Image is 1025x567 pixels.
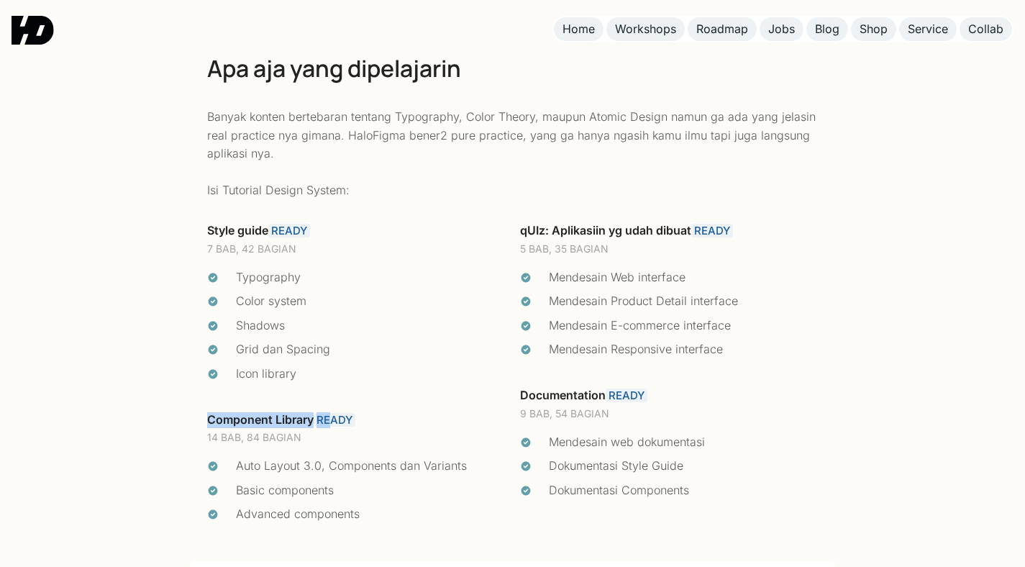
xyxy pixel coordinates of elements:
[549,317,819,335] div: Mendesain E-commerce interface
[696,22,748,37] div: Roadmap
[520,223,819,239] div: qUIz: Aplikasiin yg udah dibuat
[549,457,819,476] div: Dokumentasi Style Guide
[615,22,676,37] div: Workshops
[554,17,603,41] a: Home
[768,22,795,37] div: Jobs
[236,481,506,500] div: Basic components
[606,389,647,402] a: READY
[760,17,803,41] a: Jobs
[549,292,819,311] div: Mendesain Product Detail interface
[691,224,733,237] a: READY
[314,413,355,427] a: READY
[236,317,506,335] div: Shadows
[520,242,819,257] div: 5 BAB, 35 BAGIAN
[207,242,506,257] div: 7 BAB, 42 BAGIAN
[549,481,819,500] div: Dokumentasi Components
[207,412,506,428] div: Component Library
[207,430,506,445] div: 14 BAB, 84 BAGIAN
[549,268,819,287] div: Mendesain Web interface
[968,22,1003,37] div: Collab
[236,340,506,359] div: Grid dan Spacing
[549,340,819,359] div: Mendesain Responsive interface
[236,292,506,311] div: Color system
[207,53,819,85] h2: Apa aja yang dipelajarin
[960,17,1012,41] a: Collab
[236,268,506,287] div: Typography
[236,505,506,524] div: Advanced components
[606,17,685,41] a: Workshops
[899,17,957,41] a: Service
[806,17,848,41] a: Blog
[908,22,948,37] div: Service
[562,22,595,37] div: Home
[520,407,819,422] div: 9 BAB, 54 BAGIAN
[688,17,757,41] a: Roadmap
[851,17,896,41] a: Shop
[520,388,819,404] div: Documentation
[236,457,506,476] div: Auto Layout 3.0, Components dan Variants
[268,224,310,237] a: READY
[207,108,819,200] p: Banyak konten bertebaran tentang Typography, Color Theory, maupun Atomic Design namun ga ada yang...
[815,22,839,37] div: Blog
[860,22,888,37] div: Shop
[549,433,819,452] div: Mendesain web dokumentasi
[236,365,506,384] div: Icon library
[207,223,506,239] div: Style guide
